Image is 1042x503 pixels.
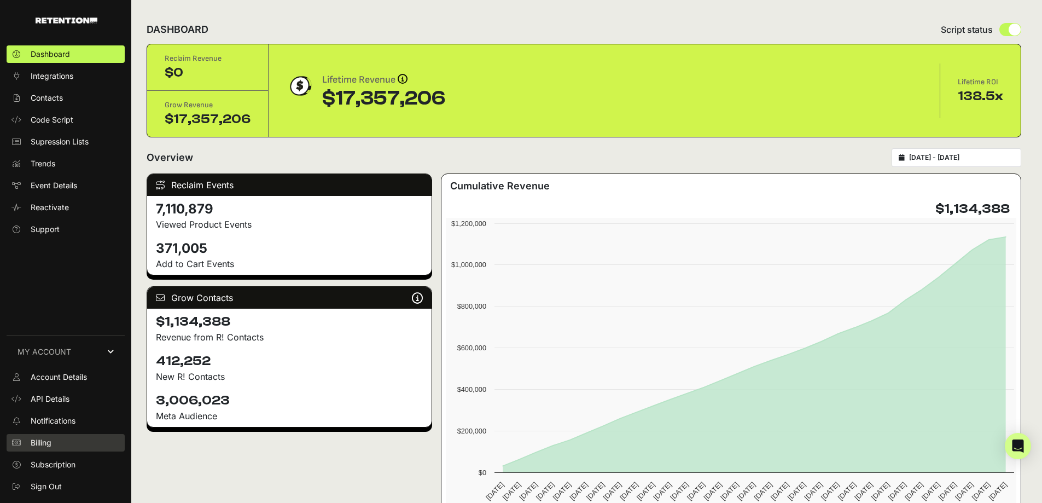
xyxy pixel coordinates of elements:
[518,481,539,502] text: [DATE]
[457,427,486,435] text: $200,000
[7,199,125,216] a: Reactivate
[31,202,69,213] span: Reactivate
[987,481,1009,502] text: [DATE]
[31,372,87,383] span: Account Details
[147,150,193,165] h2: Overview
[7,177,125,194] a: Event Details
[7,221,125,238] a: Support
[941,23,993,36] span: Script status
[31,49,70,60] span: Dashboard
[156,352,423,370] h4: 412,252
[156,313,423,331] h4: $1,134,388
[18,346,71,357] span: MY ACCOUNT
[286,72,313,100] img: dollar-coin-05c43ed7efb7bc0c12610022525b4bbbb207c7efeef5aecc26f025e68dcafac9.png
[147,22,208,37] h2: DASHBOARD
[619,481,640,502] text: [DATE]
[165,111,251,128] div: $17,357,206
[719,481,741,502] text: [DATE]
[736,481,757,502] text: [DATE]
[31,158,55,169] span: Trends
[450,178,550,194] h3: Cumulative Revenue
[769,481,790,502] text: [DATE]
[156,409,423,423] div: Meta Audience
[501,481,522,502] text: [DATE]
[31,114,73,125] span: Code Script
[156,331,423,344] p: Revenue from R! Contacts
[36,18,97,24] img: Retention.com
[920,481,941,502] text: [DATE]
[585,481,606,502] text: [DATE]
[904,481,925,502] text: [DATE]
[31,180,77,191] span: Event Details
[1005,433,1031,459] div: Open Intercom Messenger
[602,481,623,502] text: [DATE]
[970,481,992,502] text: [DATE]
[935,200,1010,218] h4: $1,134,388
[156,240,423,257] h4: 371,005
[958,77,1003,88] div: Lifetime ROI
[753,481,774,502] text: [DATE]
[7,456,125,473] a: Subscription
[31,394,69,404] span: API Details
[31,92,63,103] span: Contacts
[7,335,125,368] a: MY ACCOUNT
[322,88,445,109] div: $17,357,206
[635,481,656,502] text: [DATE]
[786,481,807,502] text: [DATE]
[7,111,125,129] a: Code Script
[451,219,486,228] text: $1,200,000
[31,459,75,470] span: Subscription
[156,370,423,383] p: New R! Contacts
[954,481,975,502] text: [DATE]
[147,287,432,309] div: Grow Contacts
[7,89,125,107] a: Contacts
[870,481,891,502] text: [DATE]
[7,390,125,408] a: API Details
[685,481,707,502] text: [DATE]
[7,45,125,63] a: Dashboard
[7,155,125,172] a: Trends
[156,257,423,270] p: Add to Cart Events
[31,437,51,448] span: Billing
[7,368,125,386] a: Account Details
[457,302,486,310] text: $800,000
[156,218,423,231] p: Viewed Product Events
[534,481,556,502] text: [DATE]
[7,133,125,151] a: Supression Lists
[819,481,841,502] text: [DATE]
[7,67,125,85] a: Integrations
[652,481,673,502] text: [DATE]
[31,71,73,82] span: Integrations
[551,481,573,502] text: [DATE]
[451,261,486,269] text: $1,000,000
[322,72,445,88] div: Lifetime Revenue
[457,344,486,352] text: $600,000
[568,481,590,502] text: [DATE]
[803,481,824,502] text: [DATE]
[165,53,251,64] div: Reclaim Revenue
[887,481,908,502] text: [DATE]
[702,481,724,502] text: [DATE]
[165,100,251,111] div: Grow Revenue
[7,434,125,452] a: Billing
[7,412,125,430] a: Notifications
[457,385,486,394] text: $400,000
[937,481,958,502] text: [DATE]
[7,478,125,495] a: Sign Out
[147,174,432,196] div: Reclaim Events
[156,392,423,409] h4: 3,006,023
[836,481,858,502] text: [DATE]
[484,481,505,502] text: [DATE]
[156,200,423,218] h4: 7,110,879
[31,481,62,492] span: Sign Out
[31,224,60,235] span: Support
[31,136,89,147] span: Supression Lists
[958,88,1003,105] div: 138.5x
[479,469,486,477] text: $0
[31,415,75,426] span: Notifications
[165,64,251,82] div: $0
[669,481,690,502] text: [DATE]
[853,481,875,502] text: [DATE]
